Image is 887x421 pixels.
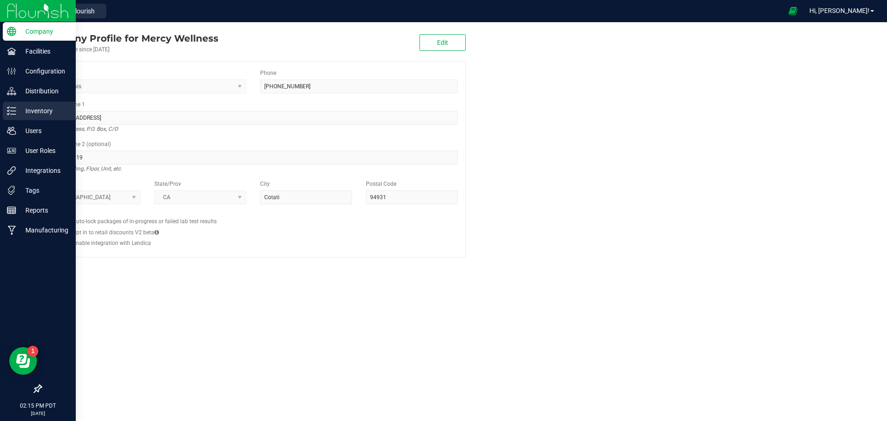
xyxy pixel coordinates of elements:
span: Hi, [PERSON_NAME]! [809,7,869,14]
i: Suite, Building, Floor, Unit, etc. [49,163,122,174]
p: [DATE] [4,410,72,417]
iframe: Resource center [9,347,37,375]
inline-svg: Distribution [7,86,16,96]
p: Distribution [16,85,72,97]
label: Address Line 2 (optional) [49,140,111,148]
label: Opt in to retail discounts V2 beta [73,228,159,237]
button: Edit [419,34,466,51]
p: Integrations [16,165,72,176]
input: Address [49,111,458,125]
label: Postal Code [366,180,396,188]
div: Mercy Wellness [41,31,219,45]
p: Manufacturing [16,225,72,236]
inline-svg: Tags [7,186,16,195]
inline-svg: Facilities [7,47,16,56]
inline-svg: Configuration [7,67,16,76]
p: User Roles [16,145,72,156]
inline-svg: Integrations [7,166,16,175]
inline-svg: Users [7,126,16,135]
p: Facilities [16,46,72,57]
input: Postal Code [366,190,458,204]
label: Auto-lock packages of in-progress or failed lab test results [73,217,217,226]
h2: Configs [49,211,458,217]
label: Phone [260,69,276,77]
input: Suite, Building, Unit, etc. [49,151,458,165]
inline-svg: Manufacturing [7,226,16,235]
input: City [260,190,352,204]
input: (123) 456-7890 [260,79,458,93]
p: Company [16,26,72,37]
inline-svg: Inventory [7,106,16,116]
p: Reports [16,205,72,216]
div: Account active since [DATE] [41,45,219,54]
p: Users [16,125,72,136]
i: Street address, P.O. Box, C/O [49,123,118,134]
span: Edit [437,39,448,46]
p: 02:15 PM PDT [4,402,72,410]
p: Configuration [16,66,72,77]
inline-svg: Reports [7,206,16,215]
label: Enable integration with Lendica [73,239,151,247]
label: State/Prov [154,180,181,188]
inline-svg: Company [7,27,16,36]
span: Open Ecommerce Menu [783,2,803,20]
label: City [260,180,270,188]
iframe: Resource center unread badge [27,346,38,357]
p: Inventory [16,105,72,116]
p: Tags [16,185,72,196]
inline-svg: User Roles [7,146,16,155]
